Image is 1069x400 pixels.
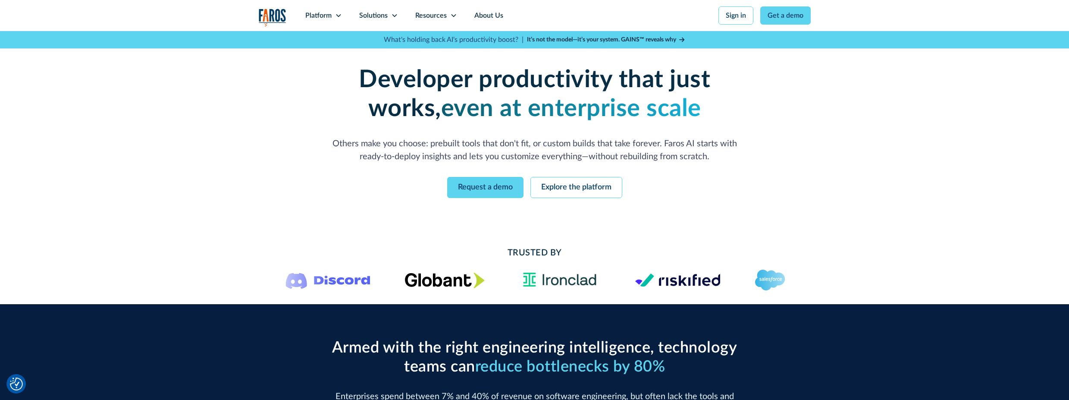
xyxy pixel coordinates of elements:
span: reduce bottlenecks by 80% [475,359,665,375]
strong: even at enterprise scale [441,97,701,121]
h2: Trusted By [328,246,742,259]
div: Platform [305,10,332,21]
img: Logo of the analytics and reporting company Faros. [259,9,286,26]
strong: It’s not the model—it’s your system. GAINS™ reveals why [527,37,676,43]
h2: Armed with the right engineering intelligence, technology teams can [328,339,742,376]
img: Logo of the communication platform Discord. [285,271,370,289]
div: Resources [415,10,447,21]
a: home [259,9,286,26]
a: Request a demo [447,177,524,198]
img: Logo of the risk management platform Riskified. [635,273,721,287]
div: Solutions [359,10,388,21]
a: Sign in [718,6,753,25]
img: Revisit consent button [10,378,23,391]
img: Ironclad Logo [519,270,600,290]
a: It’s not the model—it’s your system. GAINS™ reveals why [527,35,686,44]
button: Cookie Settings [10,378,23,391]
p: Others make you choose: prebuilt tools that don't fit, or custom builds that take forever. Faros ... [328,137,742,163]
strong: Developer productivity that just works, [359,68,710,121]
a: Get a demo [760,6,811,25]
a: Explore the platform [530,177,622,198]
p: What's holding back AI's productivity boost? | [384,35,524,45]
img: Globant's logo [404,272,484,288]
